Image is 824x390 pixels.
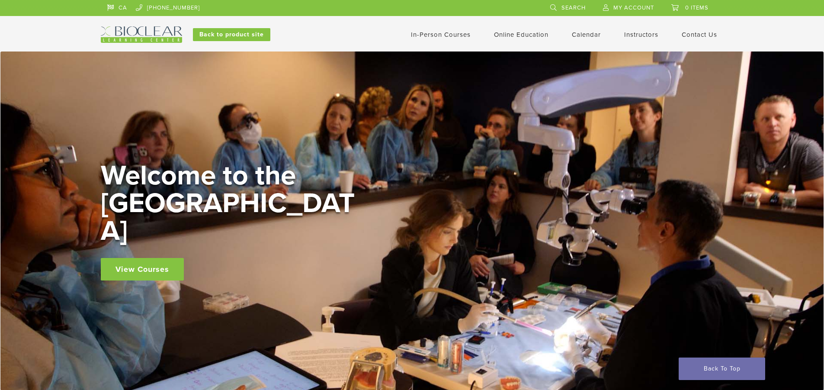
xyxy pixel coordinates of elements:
a: Calendar [572,31,601,39]
h2: Welcome to the [GEOGRAPHIC_DATA] [101,162,360,245]
a: Online Education [494,31,548,39]
a: In-Person Courses [411,31,471,39]
span: 0 items [685,4,709,11]
a: Contact Us [682,31,717,39]
span: Search [561,4,586,11]
a: Back To Top [679,358,765,380]
img: Bioclear [101,26,182,43]
a: View Courses [101,258,184,280]
a: Instructors [624,31,658,39]
a: Back to product site [193,28,270,41]
span: My Account [613,4,654,11]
